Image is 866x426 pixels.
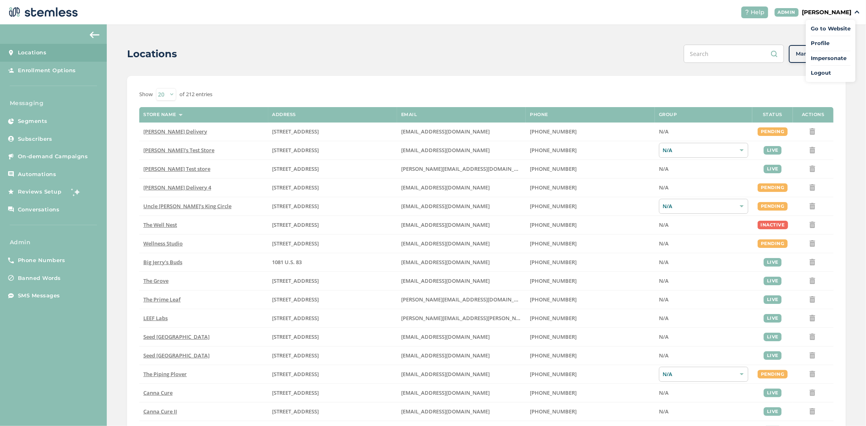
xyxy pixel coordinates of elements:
[764,258,782,267] div: live
[401,389,490,396] span: [EMAIL_ADDRESS][DOMAIN_NAME]
[143,240,264,247] label: Wellness Studio
[272,222,393,228] label: 1005 4th Avenue
[272,221,319,228] span: [STREET_ADDRESS]
[401,296,531,303] span: [PERSON_NAME][EMAIL_ADDRESS][DOMAIN_NAME]
[530,314,577,322] span: [PHONE_NUMBER]
[143,277,168,284] span: The Grove
[143,352,209,359] span: Seed [GEOGRAPHIC_DATA]
[530,258,577,266] span: [PHONE_NUMBER]
[143,128,264,135] label: Hazel Delivery
[143,352,264,359] label: Seed Boston
[143,333,264,340] label: Seed Portland
[272,389,393,396] label: 2720 Northwest Sheridan Road
[18,67,76,75] span: Enrollment Options
[272,258,302,266] span: 1081 U.S. 83
[401,112,417,117] label: Email
[179,114,183,116] img: icon-sort-1e1d7615.svg
[530,352,651,359] label: (617) 553-5922
[811,69,851,77] a: Logout
[143,296,181,303] span: The Prime Leaf
[143,278,264,284] label: The Grove
[143,258,182,266] span: Big Jerry's Buds
[401,146,490,154] span: [EMAIL_ADDRESS][DOMAIN_NAME]
[143,202,231,210] span: Uncle [PERSON_NAME]’s King Circle
[745,10,749,15] img: icon-help-white-03924b79.svg
[90,32,99,38] img: icon-arrow-back-accent-c549486e.svg
[763,112,782,117] label: Status
[530,203,651,210] label: (907) 330-7833
[401,314,572,322] span: [PERSON_NAME][EMAIL_ADDRESS][PERSON_NAME][DOMAIN_NAME]
[272,333,319,340] span: [STREET_ADDRESS]
[775,8,799,17] div: ADMIN
[143,240,183,247] span: Wellness Studio
[401,333,522,340] label: team@seedyourhead.com
[272,370,319,378] span: [STREET_ADDRESS]
[530,202,577,210] span: [PHONE_NUMBER]
[401,370,490,378] span: [EMAIL_ADDRESS][DOMAIN_NAME]
[530,371,651,378] label: (508) 514-1212
[796,50,839,58] span: Manage Groups
[764,407,782,416] div: live
[272,165,319,172] span: [STREET_ADDRESS]
[764,314,782,323] div: live
[143,408,177,415] span: Canna Cure II
[401,184,522,191] label: arman91488@gmail.com
[530,128,577,135] span: [PHONE_NUMBER]
[659,259,748,266] label: N/A
[659,296,748,303] label: N/A
[272,128,393,135] label: 17523 Ventura Boulevard
[143,314,168,322] span: LEEF Labs
[530,184,577,191] span: [PHONE_NUMBER]
[143,203,264,210] label: Uncle Herb’s King Circle
[143,147,264,154] label: Brian's Test Store
[143,389,264,396] label: Canna Cure
[659,315,748,322] label: N/A
[401,371,522,378] label: info@pipingplover.com
[401,408,522,415] label: contact@shopcannacure.com
[143,128,207,135] span: [PERSON_NAME] Delivery
[530,296,577,303] span: [PHONE_NUMBER]
[18,153,88,161] span: On-demand Campaigns
[530,112,548,117] label: Phone
[811,25,851,33] a: Go to Website
[401,352,522,359] label: info@bostonseeds.com
[272,166,393,172] label: 5241 Center Boulevard
[684,45,784,63] input: Search
[143,222,264,228] label: The Well Nest
[659,143,748,158] div: N/A
[659,278,748,284] label: N/A
[530,352,577,359] span: [PHONE_NUMBER]
[530,165,577,172] span: [PHONE_NUMBER]
[139,90,153,99] label: Show
[530,146,577,154] span: [PHONE_NUMBER]
[764,277,782,285] div: live
[758,127,788,136] div: pending
[758,239,788,248] div: pending
[272,240,393,247] label: 123 Main Street
[272,202,319,210] span: [STREET_ADDRESS]
[530,277,577,284] span: [PHONE_NUMBER]
[659,389,748,396] label: N/A
[401,259,522,266] label: info@bigjerrysbuds.com
[272,184,319,191] span: [STREET_ADDRESS]
[272,352,319,359] span: [STREET_ADDRESS]
[143,389,173,396] span: Canna Cure
[659,128,748,135] label: N/A
[18,135,52,143] span: Subscribers
[401,408,490,415] span: [EMAIL_ADDRESS][DOMAIN_NAME]
[530,222,651,228] label: (269) 929-8463
[764,146,782,155] div: live
[530,128,651,135] label: (818) 561-0790
[401,184,490,191] span: [EMAIL_ADDRESS][DOMAIN_NAME]
[530,221,577,228] span: [PHONE_NUMBER]
[143,166,264,172] label: Swapnil Test store
[530,296,651,303] label: (520) 272-8455
[764,333,782,341] div: live
[272,203,393,210] label: 209 King Circle
[811,54,851,62] span: Impersonate
[272,259,393,266] label: 1081 U.S. 83
[272,146,319,154] span: [STREET_ADDRESS]
[758,370,788,379] div: pending
[802,8,851,17] p: [PERSON_NAME]
[401,147,522,154] label: brianashen@gmail.com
